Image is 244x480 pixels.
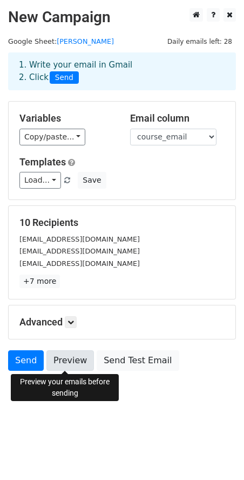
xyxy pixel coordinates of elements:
iframe: Chat Widget [190,428,244,480]
span: Daily emails left: 28 [164,36,236,48]
small: [EMAIL_ADDRESS][DOMAIN_NAME] [19,235,140,243]
a: [PERSON_NAME] [57,37,114,45]
small: Google Sheet: [8,37,114,45]
small: [EMAIL_ADDRESS][DOMAIN_NAME] [19,247,140,255]
a: Preview [46,350,94,371]
h5: Advanced [19,316,225,328]
h2: New Campaign [8,8,236,26]
h5: 10 Recipients [19,217,225,229]
a: Copy/paste... [19,129,85,145]
a: Load... [19,172,61,189]
small: [EMAIL_ADDRESS][DOMAIN_NAME] [19,259,140,268]
a: Send Test Email [97,350,179,371]
div: Preview your emails before sending [11,374,119,401]
a: +7 more [19,275,60,288]
h5: Email column [130,112,225,124]
a: Send [8,350,44,371]
a: Templates [19,156,66,168]
h5: Variables [19,112,114,124]
div: 1. Write your email in Gmail 2. Click [11,59,233,84]
span: Send [50,71,79,84]
button: Save [78,172,106,189]
a: Daily emails left: 28 [164,37,236,45]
